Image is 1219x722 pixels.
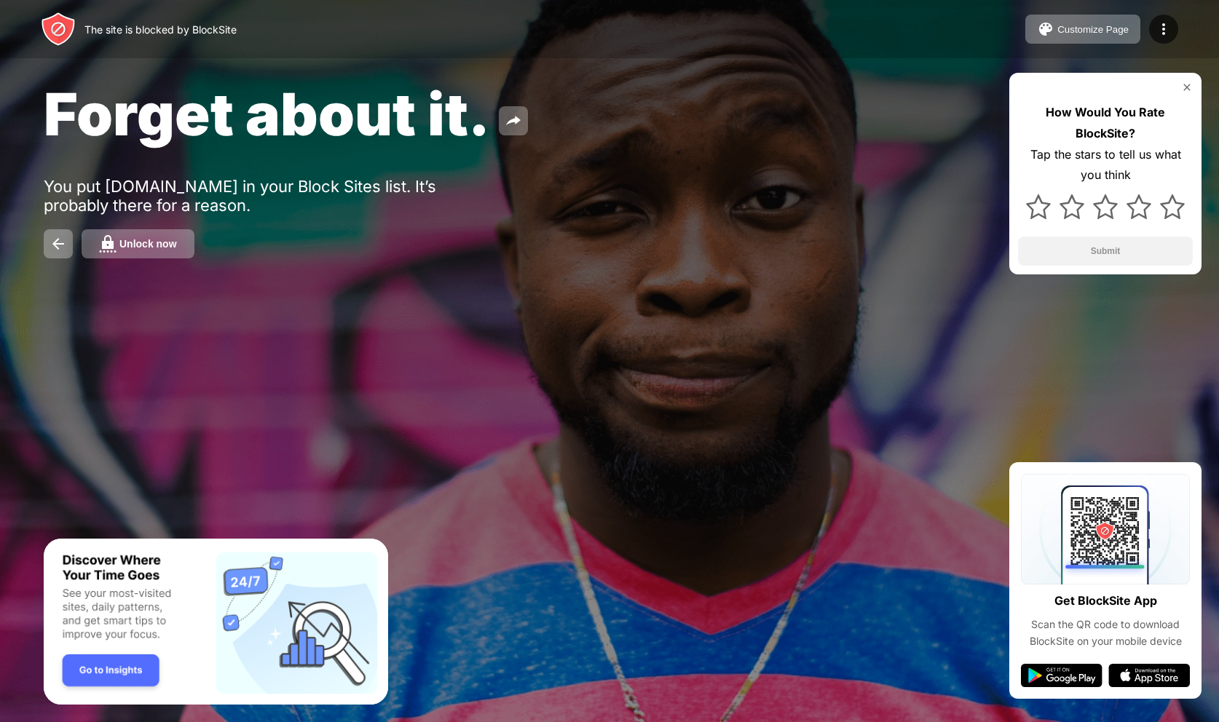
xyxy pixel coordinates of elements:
button: Unlock now [82,229,194,258]
img: share.svg [505,112,522,130]
img: star.svg [1093,194,1118,219]
div: The site is blocked by BlockSite [84,23,237,36]
img: password.svg [99,235,117,253]
img: star.svg [1160,194,1185,219]
span: Forget about it. [44,79,490,149]
div: Unlock now [119,238,177,250]
div: Get BlockSite App [1054,590,1157,611]
img: app-store.svg [1108,664,1190,687]
button: Submit [1018,237,1193,266]
img: rate-us-close.svg [1181,82,1193,93]
div: You put [DOMAIN_NAME] in your Block Sites list. It’s probably there for a reason. [44,177,494,215]
img: star.svg [1127,194,1151,219]
img: back.svg [50,235,67,253]
img: star.svg [1026,194,1051,219]
div: Tap the stars to tell us what you think [1018,144,1193,186]
img: header-logo.svg [41,12,76,47]
img: google-play.svg [1021,664,1102,687]
button: Customize Page [1025,15,1140,44]
iframe: Banner [44,539,388,705]
div: How Would You Rate BlockSite? [1018,102,1193,144]
div: Customize Page [1057,24,1129,35]
img: qrcode.svg [1021,474,1190,584]
img: star.svg [1060,194,1084,219]
div: Scan the QR code to download BlockSite on your mobile device [1021,616,1190,649]
img: menu-icon.svg [1155,20,1172,38]
img: pallet.svg [1037,20,1054,38]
